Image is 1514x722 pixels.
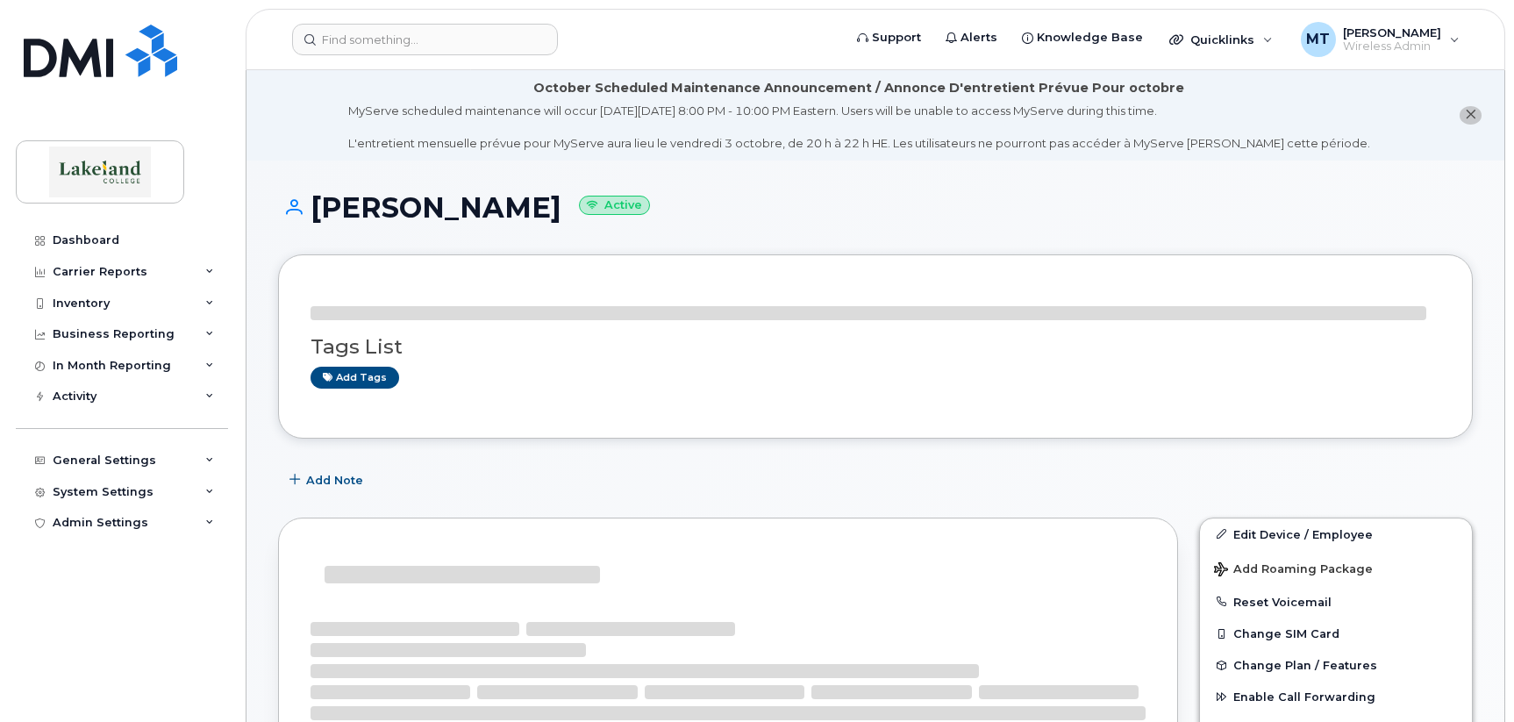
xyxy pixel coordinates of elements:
[1200,618,1472,649] button: Change SIM Card
[1233,690,1375,704] span: Enable Call Forwarding
[278,192,1473,223] h1: [PERSON_NAME]
[533,79,1184,97] div: October Scheduled Maintenance Announcement / Annonce D'entretient Prévue Pour octobre
[348,103,1370,152] div: MyServe scheduled maintenance will occur [DATE][DATE] 8:00 PM - 10:00 PM Eastern. Users will be u...
[278,465,378,497] button: Add Note
[311,336,1440,358] h3: Tags List
[1200,550,1472,586] button: Add Roaming Package
[1200,649,1472,681] button: Change Plan / Features
[1200,518,1472,550] a: Edit Device / Employee
[1460,106,1482,125] button: close notification
[306,472,363,489] span: Add Note
[311,367,399,389] a: Add tags
[1214,562,1373,579] span: Add Roaming Package
[1200,681,1472,712] button: Enable Call Forwarding
[1200,586,1472,618] button: Reset Voicemail
[1233,659,1377,672] span: Change Plan / Features
[579,196,650,216] small: Active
